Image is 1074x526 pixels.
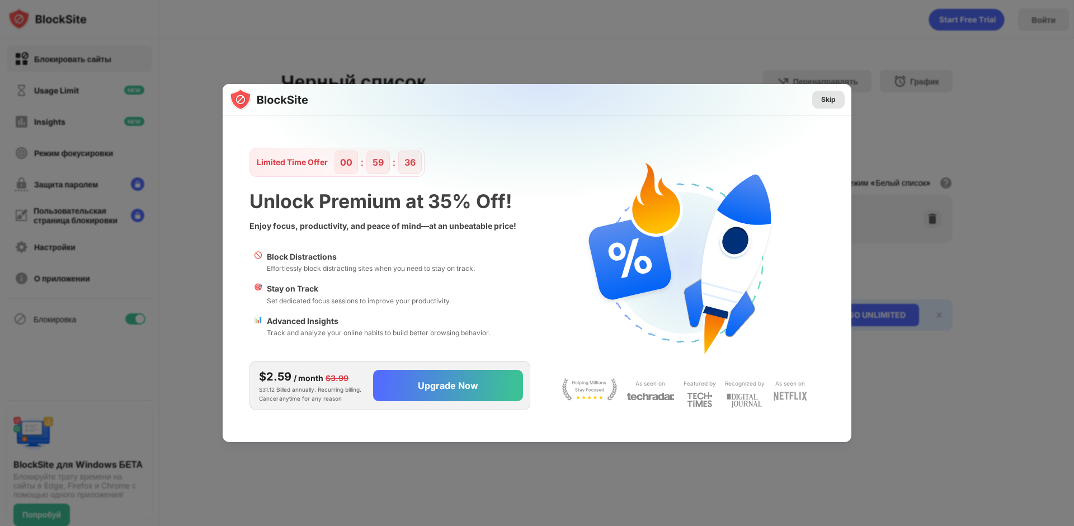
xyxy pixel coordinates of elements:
[259,368,291,385] div: $2.59
[326,372,348,384] div: $3.99
[267,327,490,338] div: Track and analyze your online habits to build better browsing behavior.
[562,378,618,401] img: light-stay-focus.svg
[774,392,807,401] img: light-netflix.svg
[259,368,364,403] div: $31.12 Billed annually. Recurring billing. Cancel anytime for any reason
[254,315,262,339] div: 📊
[626,392,675,401] img: light-techradar.svg
[821,94,836,105] div: Skip
[687,392,713,407] img: light-techtimes.svg
[725,378,765,389] div: Recognized by
[635,378,665,389] div: As seen on
[684,378,716,389] div: Featured by
[267,315,490,327] div: Advanced Insights
[727,392,762,410] img: light-digital-journal.svg
[418,380,478,391] div: Upgrade Now
[294,372,323,384] div: / month
[229,84,858,306] img: gradient.svg
[775,378,805,389] div: As seen on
